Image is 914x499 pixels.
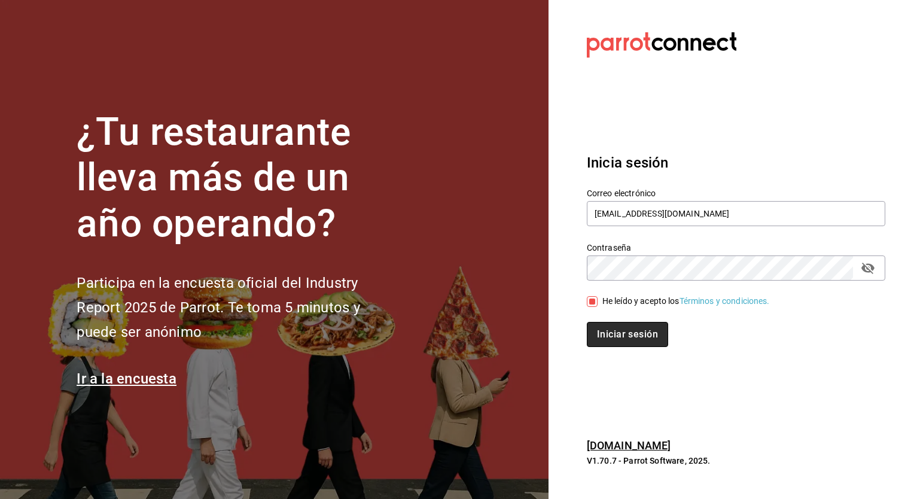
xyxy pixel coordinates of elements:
[858,258,878,278] button: passwordField
[587,188,885,197] label: Correo electrónico
[77,109,400,247] h1: ¿Tu restaurante lleva más de un año operando?
[587,152,885,174] h3: Inicia sesión
[587,201,885,226] input: Ingresa tu correo electrónico
[77,271,400,344] h2: Participa en la encuesta oficial del Industry Report 2025 de Parrot. Te toma 5 minutos y puede se...
[587,243,885,251] label: Contraseña
[587,455,885,467] p: V1.70.7 - Parrot Software, 2025.
[680,296,770,306] a: Términos y condiciones.
[77,370,176,387] a: Ir a la encuesta
[602,295,770,308] div: He leído y acepto los
[587,439,671,452] a: [DOMAIN_NAME]
[587,322,668,347] button: Iniciar sesión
